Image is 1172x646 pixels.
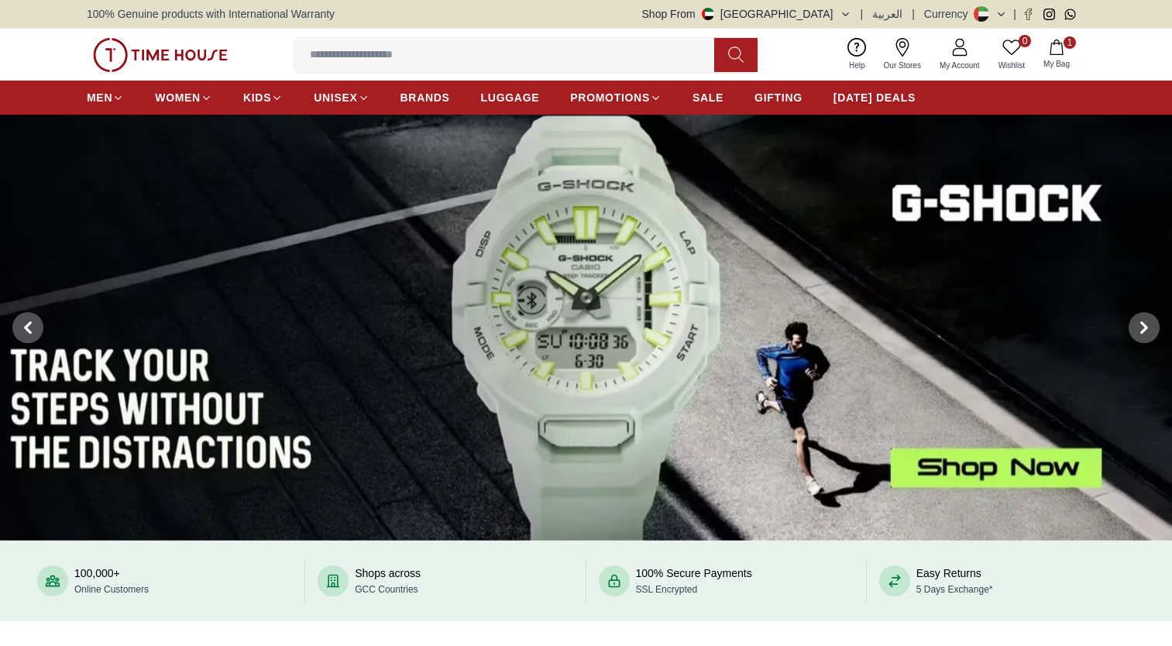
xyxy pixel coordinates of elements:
[754,84,803,112] a: GIFTING
[933,60,986,71] span: My Account
[843,60,871,71] span: Help
[1019,35,1031,47] span: 0
[87,84,124,112] a: MEN
[1043,9,1055,20] a: Instagram
[243,84,283,112] a: KIDS
[642,6,851,22] button: Shop From[GEOGRAPHIC_DATA]
[833,90,916,105] span: [DATE] DEALS
[833,84,916,112] a: [DATE] DEALS
[916,584,993,595] span: 5 Days Exchange*
[916,565,993,596] div: Easy Returns
[754,90,803,105] span: GIFTING
[840,35,875,74] a: Help
[1064,36,1076,49] span: 1
[87,6,335,22] span: 100% Genuine products with International Warranty
[861,6,864,22] span: |
[912,6,915,22] span: |
[992,60,1031,71] span: Wishlist
[355,584,418,595] span: GCC Countries
[400,90,450,105] span: BRANDS
[693,90,723,105] span: SALE
[314,84,369,112] a: UNISEX
[400,84,450,112] a: BRANDS
[243,90,271,105] span: KIDS
[1022,9,1034,20] a: Facebook
[872,6,902,22] button: العربية
[1064,9,1076,20] a: Whatsapp
[74,565,149,596] div: 100,000+
[693,84,723,112] a: SALE
[481,84,540,112] a: LUGGAGE
[155,84,212,112] a: WOMEN
[636,584,698,595] span: SSL Encrypted
[481,90,540,105] span: LUGGAGE
[570,84,662,112] a: PROMOTIONS
[702,8,714,20] img: United Arab Emirates
[87,90,112,105] span: MEN
[1037,58,1076,70] span: My Bag
[314,90,357,105] span: UNISEX
[989,35,1034,74] a: 0Wishlist
[924,6,974,22] div: Currency
[155,90,201,105] span: WOMEN
[1013,6,1016,22] span: |
[93,38,228,72] img: ...
[636,565,752,596] div: 100% Secure Payments
[74,584,149,595] span: Online Customers
[875,35,930,74] a: Our Stores
[570,90,650,105] span: PROMOTIONS
[1034,36,1079,73] button: 1My Bag
[878,60,927,71] span: Our Stores
[355,565,421,596] div: Shops across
